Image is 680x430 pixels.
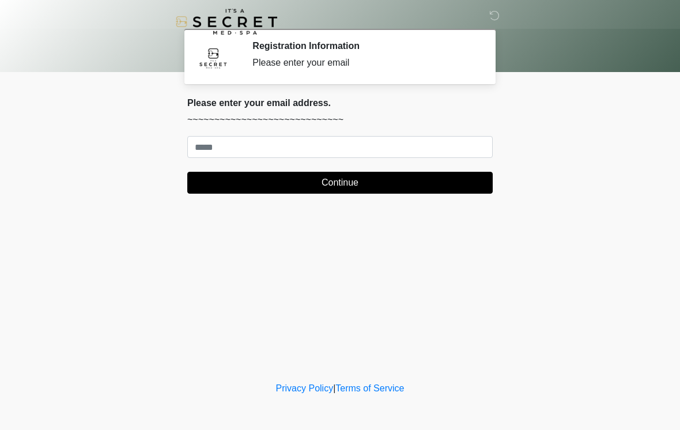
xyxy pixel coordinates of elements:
h2: Please enter your email address. [187,97,493,108]
h2: Registration Information [252,40,475,51]
button: Continue [187,172,493,194]
a: | [333,383,335,393]
p: ~~~~~~~~~~~~~~~~~~~~~~~~~~~~~ [187,113,493,127]
a: Terms of Service [335,383,404,393]
div: Please enter your email [252,56,475,70]
img: Agent Avatar [196,40,231,75]
a: Privacy Policy [276,383,334,393]
img: It's A Secret Med Spa Logo [176,9,277,35]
